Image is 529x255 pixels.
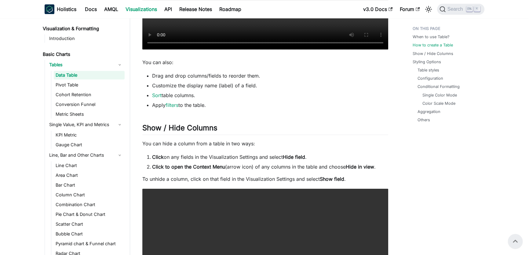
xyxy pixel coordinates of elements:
a: API [161,4,176,14]
a: Single Color Mode [422,92,457,98]
a: Line, Bar and Other Charts [47,150,125,160]
a: Bubble Chart [54,230,125,238]
a: Pie Chart & Donut Chart [54,210,125,219]
strong: Click to open the Context Menu [152,164,225,170]
a: Conditional Formatting [418,84,460,89]
a: Roadmap [216,4,245,14]
a: Visualizations [122,4,161,14]
a: Pivot Table [54,81,125,89]
a: Others [418,117,430,123]
a: Sort [152,92,162,98]
p: To unhide a column, click on that field in the Visualization Settings and select . [142,175,388,183]
a: Bar Chart [54,181,125,189]
a: Docs [81,4,100,14]
a: Gauge Chart [54,140,125,149]
a: Data Table [54,71,125,79]
a: Combination Chart [54,200,125,209]
a: Forum [396,4,423,14]
a: How to create a Table [413,42,453,48]
a: Visualization & Formatting [41,24,125,33]
li: on any fields in the Visualization Settings and select . [152,153,388,161]
nav: Docs sidebar [38,18,130,255]
a: When to use Table? [413,34,450,40]
a: filters [166,102,178,108]
button: Search (Ctrl+K) [437,4,484,15]
a: Scatter Chart [54,220,125,228]
strong: Show field [320,176,344,182]
b: Holistics [57,5,76,13]
strong: Hide in view [346,164,374,170]
li: (arrow icon) of any columns in the table and choose . [152,163,388,170]
a: Conversion Funnel [54,100,125,109]
kbd: K [474,6,480,12]
a: Release Notes [176,4,216,14]
a: Configuration [418,75,443,81]
li: Apply to the table. [152,101,388,109]
a: AMQL [100,4,122,14]
a: Show / Hide Columns [413,51,453,56]
a: Introduction [47,34,125,43]
a: Styling Options [413,59,441,65]
a: Tables [47,60,125,70]
a: HolisticsHolistics [45,4,76,14]
p: You can also: [142,59,388,66]
a: Area Chart [54,171,125,180]
a: Color Scale Mode [422,100,455,106]
button: Switch between dark and light mode (currently light mode) [424,4,433,14]
button: Scroll back to top [508,234,523,249]
img: Holistics [45,4,54,14]
h2: Show / Hide Columns [142,123,388,135]
li: Drag and drop columns/fields to reorder them. [152,72,388,79]
a: Column Chart [54,191,125,199]
a: KPI Metric [54,131,125,139]
a: Pyramid chart & Funnel chart [54,239,125,248]
a: Basic Charts [41,50,125,59]
span: Search [446,6,467,12]
a: Table styles [418,67,439,73]
a: Line Chart [54,161,125,170]
strong: Hide field [283,154,305,160]
a: Aggregation [418,109,440,115]
li: Customize the display name (label) of a field. [152,82,388,89]
p: You can hide a column from a table in two ways: [142,140,388,147]
li: table columns. [152,92,388,99]
strong: Click [152,154,164,160]
a: v3.0 Docs [359,4,396,14]
a: Single Value, KPI and Metrics [47,120,125,129]
a: Metric Sheets [54,110,125,118]
a: Cohort Retention [54,90,125,99]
